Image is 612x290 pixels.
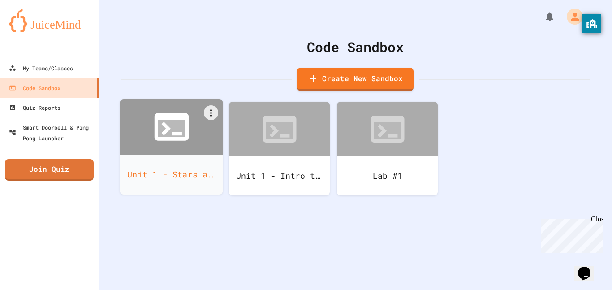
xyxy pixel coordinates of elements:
div: Unit 1 - Stars and Stripes [120,155,223,195]
div: Unit 1 - Intro to Methods [229,156,330,195]
a: Join Quiz [5,159,94,181]
div: Smart Doorbell & Ping Pong Launcher [9,122,95,143]
div: Code Sandbox [121,37,590,57]
div: Lab #1 [337,156,438,195]
div: My Account [557,6,585,27]
div: My Notifications [528,9,557,24]
a: Lab #1 [337,102,438,195]
img: logo-orange.svg [9,9,90,32]
a: Create New Sandbox [297,68,414,91]
iframe: chat widget [538,215,603,253]
div: Code Sandbox [9,82,60,93]
a: Unit 1 - Stars and Stripes [120,99,223,195]
a: Unit 1 - Intro to Methods [229,102,330,195]
button: privacy banner [582,14,601,33]
div: Quiz Reports [9,102,60,113]
div: My Teams/Classes [9,63,73,74]
iframe: chat widget [574,254,603,281]
div: Chat with us now!Close [4,4,62,57]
